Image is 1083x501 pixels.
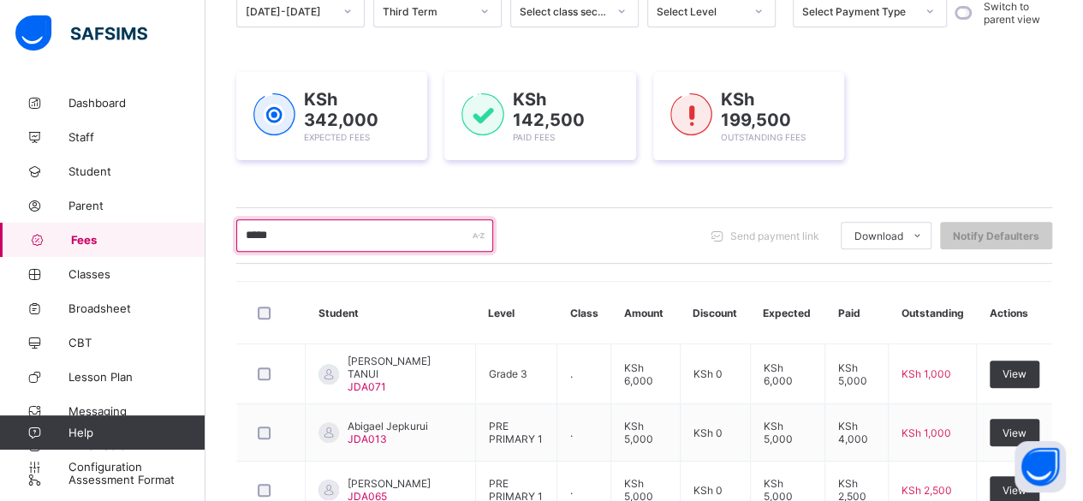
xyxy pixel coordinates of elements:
span: KSh 199,500 [721,89,791,130]
th: Discount [680,282,750,344]
span: KSh 4,000 [838,420,868,445]
span: PRE PRIMARY 1 [489,420,543,445]
th: Actions [976,282,1052,344]
span: Configuration [68,460,205,474]
span: . [570,484,573,497]
th: Level [475,282,557,344]
div: Select Level [657,5,744,18]
img: outstanding-1.146d663e52f09953f639664a84e30106.svg [670,93,712,136]
th: Class [557,282,611,344]
span: [PERSON_NAME] TANUI [348,355,462,380]
span: Fees [71,233,205,247]
span: KSh 342,000 [304,89,378,130]
span: KSh 5,000 [624,420,653,445]
img: safsims [15,15,147,51]
span: KSh 6,000 [624,361,653,387]
span: Lesson Plan [68,370,205,384]
span: KSh 1,000 [902,426,951,439]
th: Expected [750,282,825,344]
span: KSh 5,000 [764,420,793,445]
span: . [570,367,573,380]
span: Expected Fees [304,132,370,142]
span: Help [68,426,205,439]
span: Paid Fees [513,132,555,142]
span: Grade 3 [489,367,527,380]
span: CBT [68,336,205,349]
span: Parent [68,199,205,212]
span: KSh 0 [693,484,723,497]
span: Download [854,230,903,242]
span: Messaging [68,404,205,418]
span: Send payment link [730,230,819,242]
span: . [570,426,573,439]
img: expected-1.03dd87d44185fb6c27cc9b2570c10499.svg [253,93,295,136]
span: KSh 1,000 [902,367,951,380]
th: Paid [825,282,889,344]
img: paid-1.3eb1404cbcb1d3b736510a26bbfa3ccb.svg [461,93,503,136]
span: Notify Defaulters [953,230,1039,242]
div: Select Payment Type [802,5,915,18]
span: View [1003,484,1026,497]
span: JDA013 [348,432,387,445]
span: JDA071 [348,380,386,393]
span: Classes [68,267,205,281]
span: KSh 0 [693,367,723,380]
div: [DATE]-[DATE] [246,5,333,18]
span: Broadsheet [68,301,205,315]
div: Select class section [520,5,607,18]
th: Outstanding [888,282,976,344]
span: View [1003,426,1026,439]
span: View [1003,367,1026,380]
span: Student [68,164,205,178]
span: Outstanding Fees [721,132,806,142]
span: KSh 6,000 [764,361,793,387]
span: KSh 142,500 [513,89,585,130]
span: Abigael Jepkurui [348,420,428,432]
th: Student [306,282,476,344]
span: KSh 5,000 [838,361,867,387]
div: Third Term [383,5,470,18]
button: Open asap [1015,441,1066,492]
span: Staff [68,130,205,144]
th: Amount [611,282,681,344]
span: KSh 0 [693,426,723,439]
span: Dashboard [68,96,205,110]
span: [PERSON_NAME] [348,477,431,490]
span: KSh 2,500 [902,484,952,497]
